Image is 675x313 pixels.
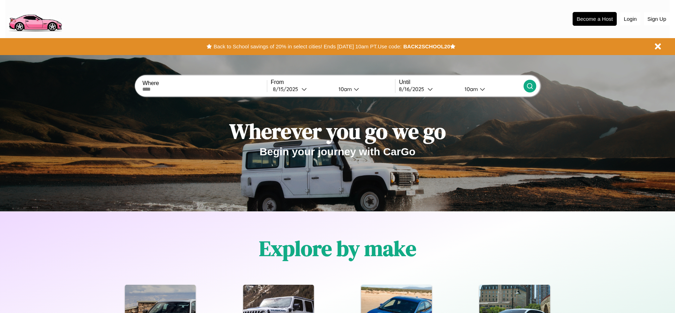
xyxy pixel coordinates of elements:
button: Sign Up [644,12,670,25]
b: BACK2SCHOOL20 [403,43,450,49]
label: Until [399,79,523,85]
div: 10am [461,86,480,92]
img: logo [5,4,65,33]
button: 10am [333,85,395,93]
div: 10am [335,86,354,92]
button: 8/15/2025 [271,85,333,93]
h1: Explore by make [259,234,416,263]
label: Where [142,80,267,86]
button: Become a Host [573,12,617,26]
button: Back to School savings of 20% in select cities! Ends [DATE] 10am PT.Use code: [212,42,403,52]
button: 10am [459,85,523,93]
div: 8 / 15 / 2025 [273,86,301,92]
div: 8 / 16 / 2025 [399,86,428,92]
button: Login [620,12,640,25]
label: From [271,79,395,85]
